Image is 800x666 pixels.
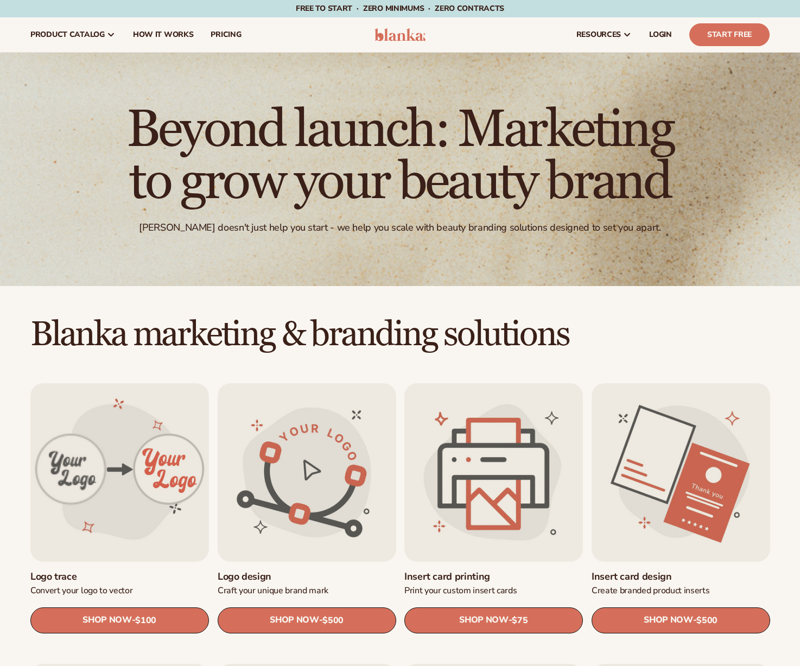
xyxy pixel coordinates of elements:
[133,30,194,39] span: How It Works
[30,30,105,39] span: product catalog
[689,23,770,46] a: Start Free
[592,607,770,633] a: SHOP NOW- $500
[696,616,718,626] span: $500
[101,104,699,208] h1: Beyond launch: Marketing to grow your beauty brand
[30,607,209,633] a: SHOP NOW- $100
[644,615,693,625] span: SHOP NOW
[649,30,672,39] span: LOGIN
[640,17,681,52] a: LOGIN
[218,607,396,633] a: SHOP NOW- $500
[576,30,621,39] span: resources
[568,17,640,52] a: resources
[512,616,528,626] span: $75
[30,570,209,583] a: Logo trace
[322,616,344,626] span: $500
[404,570,583,583] a: Insert card printing
[374,28,426,41] img: logo
[22,17,124,52] a: product catalog
[211,30,241,39] span: pricing
[202,17,250,52] a: pricing
[296,3,504,14] span: Free to start · ZERO minimums · ZERO contracts
[218,570,396,583] a: Logo design
[124,17,202,52] a: How It Works
[404,607,583,633] a: SHOP NOW- $75
[592,570,770,583] a: Insert card design
[139,221,661,234] div: [PERSON_NAME] doesn't just help you start - we help you scale with beauty branding solutions desi...
[459,615,508,625] span: SHOP NOW
[270,615,319,625] span: SHOP NOW
[82,615,131,625] span: SHOP NOW
[135,616,156,626] span: $100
